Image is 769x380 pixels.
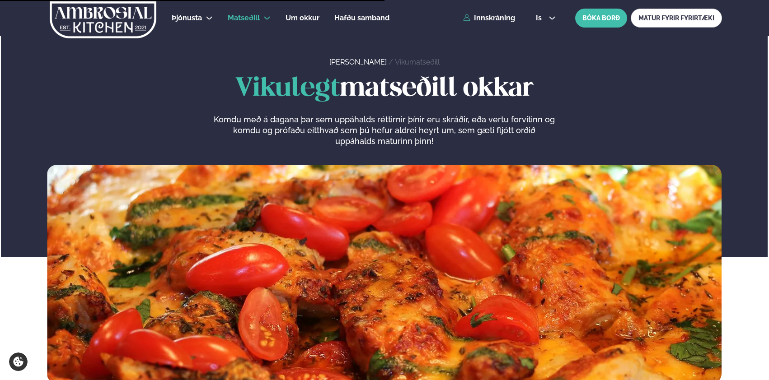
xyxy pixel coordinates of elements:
[172,14,202,22] span: Þjónusta
[49,1,157,38] img: logo
[536,14,544,22] span: is
[214,114,555,147] p: Komdu með á dagana þar sem uppáhalds réttirnir þínir eru skráðir, eða vertu forvitinn og komdu og...
[529,14,563,22] button: is
[329,58,387,66] a: [PERSON_NAME]
[228,14,260,22] span: Matseðill
[286,13,319,23] a: Um okkur
[47,74,722,103] h1: matseðill okkar
[463,14,515,22] a: Innskráning
[631,9,722,28] a: MATUR FYRIR FYRIRTÆKI
[395,58,440,66] a: Vikumatseðill
[172,13,202,23] a: Þjónusta
[228,13,260,23] a: Matseðill
[235,76,340,101] span: Vikulegt
[575,9,627,28] button: BÓKA BORÐ
[286,14,319,22] span: Um okkur
[9,352,28,371] a: Cookie settings
[334,14,389,22] span: Hafðu samband
[389,58,395,66] span: /
[334,13,389,23] a: Hafðu samband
